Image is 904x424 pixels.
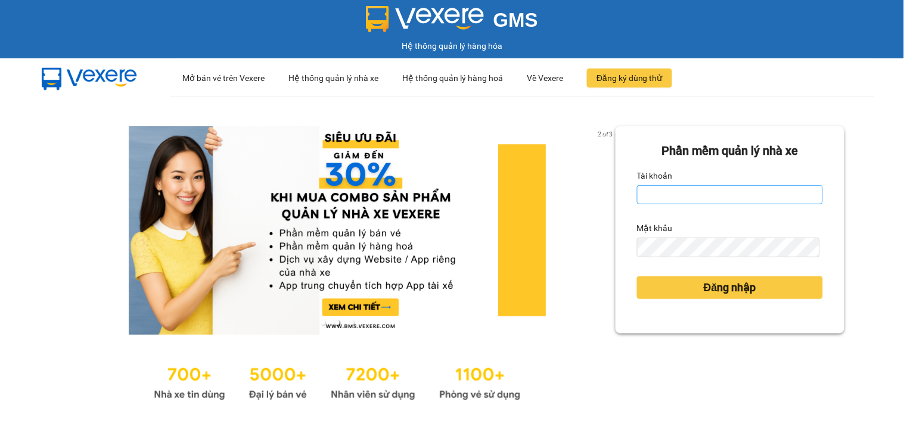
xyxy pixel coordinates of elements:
li: slide item 3 [349,320,354,325]
div: Hệ thống quản lý hàng hoá [402,59,503,97]
button: Đăng ký dùng thử [587,68,672,88]
div: Hệ thống quản lý nhà xe [288,59,378,97]
label: Tài khoản [637,166,673,185]
span: Đăng ký dùng thử [597,71,663,85]
li: slide item 1 [321,320,325,325]
div: Mở bán vé trên Vexere [182,59,265,97]
img: logo 2 [366,6,484,32]
img: Statistics.png [154,358,521,404]
input: Mật khẩu [637,238,821,257]
button: next slide / item [599,126,616,335]
span: GMS [493,9,538,31]
li: slide item 2 [335,320,340,325]
button: previous slide / item [60,126,76,335]
label: Mật khẩu [637,219,673,238]
div: Về Vexere [527,59,563,97]
input: Tài khoản [637,185,823,204]
a: GMS [366,18,538,27]
span: Đăng nhập [704,279,756,296]
p: 2 of 3 [595,126,616,142]
img: mbUUG5Q.png [30,58,149,98]
button: Đăng nhập [637,276,823,299]
div: Phần mềm quản lý nhà xe [637,142,823,160]
div: Hệ thống quản lý hàng hóa [3,39,901,52]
